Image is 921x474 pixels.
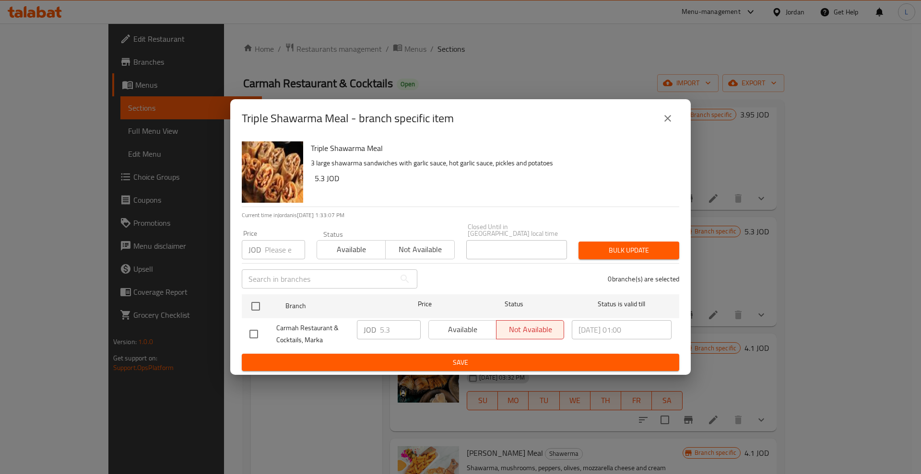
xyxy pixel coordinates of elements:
[656,107,679,130] button: close
[380,320,421,339] input: Please enter price
[311,141,672,155] h6: Triple Shawarma Meal
[311,157,672,169] p: 3 large shawarma sandwiches with garlic sauce, hot garlic sauce, pickles and potatoes
[242,269,395,289] input: Search in branches
[265,240,305,259] input: Please enter price
[586,244,672,256] span: Bulk update
[579,242,679,259] button: Bulk update
[464,298,564,310] span: Status
[393,298,457,310] span: Price
[242,141,303,203] img: Triple Shawarma Meal
[364,324,376,335] p: JOD
[285,300,385,312] span: Branch
[390,243,450,256] span: Not available
[317,240,386,259] button: Available
[385,240,454,259] button: Not available
[608,274,679,284] p: 0 branche(s) are selected
[242,211,679,220] p: Current time in Jordan is [DATE] 1:33:07 PM
[242,111,454,126] h2: Triple Shawarma Meal - branch specific item
[276,322,349,346] span: Carmah Restaurant & Cocktails, Marka
[248,244,261,255] p: JOD
[572,298,672,310] span: Status is valid till
[321,243,382,256] span: Available
[315,172,672,185] h6: 5.3 JOD
[242,354,679,371] button: Save
[249,357,672,369] span: Save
